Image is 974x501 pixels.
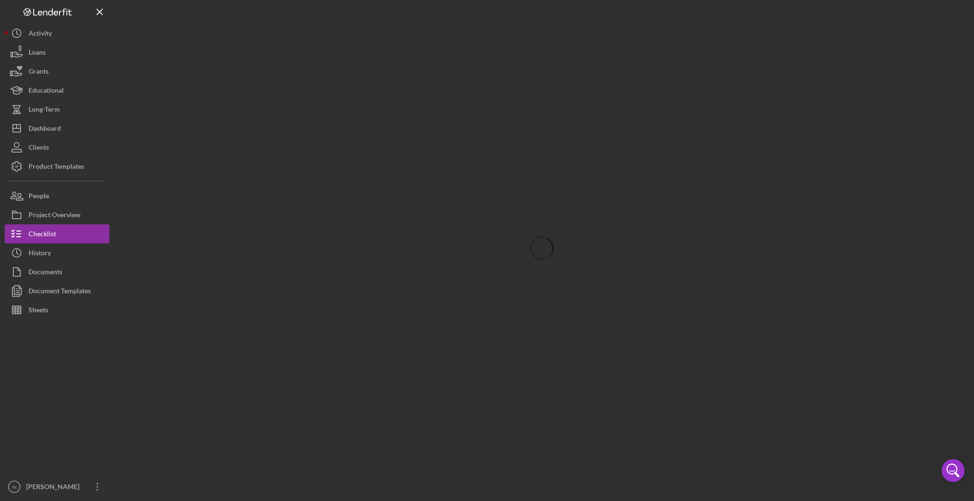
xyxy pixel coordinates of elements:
[29,281,91,303] div: Document Templates
[24,477,86,499] div: [PERSON_NAME]
[29,205,80,227] div: Project Overview
[5,262,109,281] button: Documents
[5,138,109,157] button: Clients
[5,24,109,43] button: Activity
[5,243,109,262] button: History
[5,477,109,496] button: IN[PERSON_NAME]
[5,100,109,119] button: Long-Term
[29,262,62,284] div: Documents
[29,157,84,178] div: Product Templates
[942,459,964,482] div: Open Intercom Messenger
[29,100,60,121] div: Long-Term
[29,62,49,83] div: Grants
[12,484,17,490] text: IN
[5,157,109,176] button: Product Templates
[29,119,61,140] div: Dashboard
[5,43,109,62] button: Loans
[5,300,109,319] button: Sheets
[29,43,46,64] div: Loans
[5,224,109,243] button: Checklist
[5,81,109,100] button: Educational
[5,119,109,138] button: Dashboard
[5,205,109,224] button: Project Overview
[29,138,49,159] div: Clients
[5,186,109,205] button: People
[29,243,51,265] div: History
[29,300,48,322] div: Sheets
[5,62,109,81] button: Grants
[29,81,64,102] div: Educational
[29,186,49,208] div: People
[29,24,52,45] div: Activity
[5,281,109,300] button: Document Templates
[29,224,56,246] div: Checklist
